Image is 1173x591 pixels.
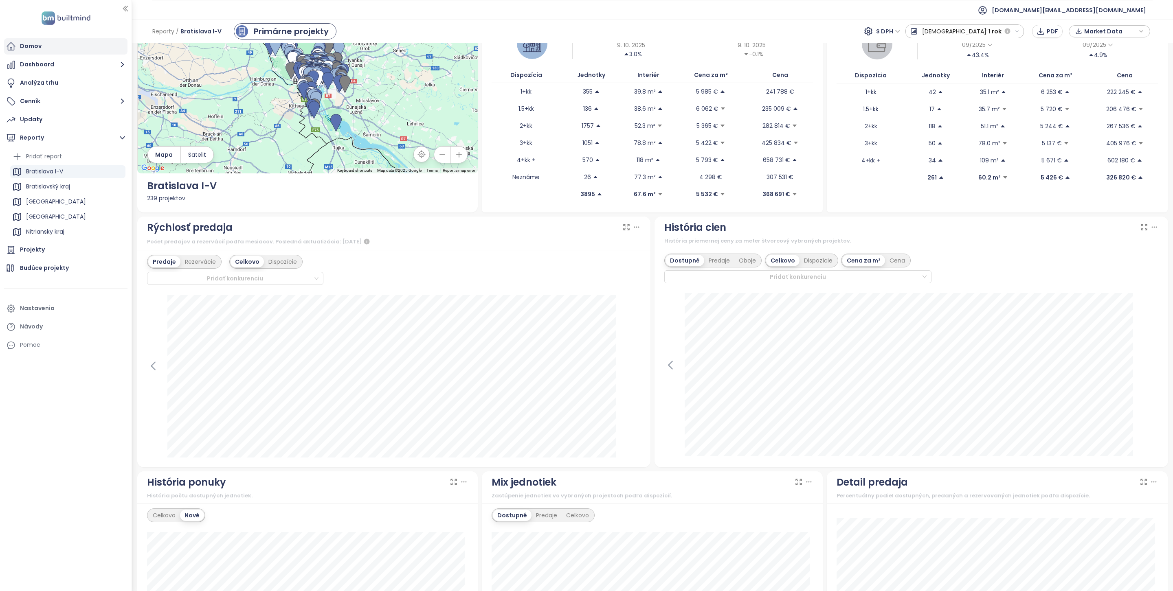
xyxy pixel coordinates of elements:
[634,173,656,182] p: 77.3 m²
[1107,156,1135,165] p: 602 180 €
[523,35,541,53] img: house
[938,175,944,180] span: caret-up
[594,89,600,94] span: caret-up
[147,194,468,203] div: 239 projektov
[1001,89,1006,95] span: caret-up
[147,178,468,194] div: Bratislava I-V
[597,191,602,197] span: caret-up
[766,255,800,266] div: Celkovo
[264,256,301,267] div: Dispozície
[20,322,43,332] div: Návody
[720,157,725,163] span: caret-up
[443,168,475,173] a: Report a map error
[492,151,560,169] td: 4+kk +
[837,68,905,83] th: Dispozícia
[1137,123,1143,129] span: caret-up
[720,140,725,146] span: caret-down
[234,23,336,39] a: primary
[763,155,790,164] p: 658 731 €
[837,135,905,152] td: 3+kk
[26,227,64,237] div: Nitriansky kraj
[793,140,799,146] span: caret-down
[747,67,813,83] th: Cena
[885,255,909,266] div: Cena
[1032,25,1063,38] button: PDF
[793,106,798,112] span: caret-up
[696,155,718,164] p: 5 793 €
[1064,106,1070,112] span: caret-down
[1000,158,1006,163] span: caret-up
[4,57,127,73] button: Dashboard
[147,220,233,235] div: Rýchlosť predaja
[1063,140,1069,146] span: caret-down
[148,510,180,521] div: Celkovo
[583,104,592,113] p: 136
[699,173,722,182] p: 4 298 €
[1042,139,1062,148] p: 5 137 €
[26,182,70,192] div: Bratislavský kraj
[992,0,1146,20] span: [DOMAIN_NAME][EMAIL_ADDRESS][DOMAIN_NAME]
[664,237,1158,245] div: História priemernej ceny za meter štvorcový vybraných projektov.
[837,83,905,101] td: 1+kk
[180,24,222,39] span: Bratislava I-V
[493,510,532,521] div: Dostupné
[4,38,127,55] a: Domov
[657,123,663,129] span: caret-down
[147,492,468,500] div: História počtu dostupných jednotiek.
[1084,25,1137,37] span: Market Data
[1041,156,1062,165] p: 5 671 €
[155,150,173,159] span: Mapa
[962,40,986,49] span: 09/2025
[1019,68,1091,83] th: Cena za m²
[743,50,763,59] div: -0.1%
[1002,106,1007,112] span: caret-down
[10,180,125,193] div: Bratislavský kraj
[139,163,166,173] img: Google
[1092,68,1158,83] th: Cena
[492,100,560,117] td: 1.5+kk
[1002,140,1008,146] span: caret-down
[929,105,935,114] p: 17
[922,24,988,39] span: [DEMOGRAPHIC_DATA]:
[593,106,599,112] span: caret-up
[1065,175,1070,180] span: caret-up
[492,67,560,83] th: Dispozícia
[837,492,1158,500] div: Percentuálny podiel dostupných, predaných a rezervovaných jednotiek podľa dispozície.
[20,114,42,125] div: Updaty
[4,242,127,258] a: Projekty
[837,118,905,135] td: 2+kk
[20,41,42,51] div: Domov
[176,24,179,39] span: /
[492,475,556,490] div: Mix jednotiek
[1064,89,1070,95] span: caret-up
[624,51,629,57] span: caret-up
[1138,175,1143,180] span: caret-up
[1083,40,1106,49] span: 09/2025
[532,510,562,521] div: Predaje
[837,101,905,118] td: 1.5+kk
[720,191,725,197] span: caret-down
[734,255,760,266] div: Oboje
[905,24,1024,38] button: [DEMOGRAPHIC_DATA]:1 rok
[181,147,213,163] button: Satelit
[10,225,125,239] div: Nitriansky kraj
[868,35,886,53] img: wallet
[1073,25,1146,37] div: button
[231,256,264,267] div: Celkovo
[26,166,63,177] div: Bratislava I-V
[1040,122,1063,131] p: 5 244 €
[152,24,174,39] span: Reporty
[562,510,593,521] div: Celkovo
[1000,123,1006,129] span: caret-up
[980,156,999,165] p: 109 m²
[696,121,718,130] p: 5 365 €
[966,50,989,59] div: 43.4%
[4,300,127,317] a: Nastavenia
[180,510,204,521] div: Nové
[978,139,1000,148] p: 78.0 m²
[180,256,220,267] div: Rezervácie
[927,173,937,182] p: 261
[4,260,127,276] a: Budúce projekty
[1106,139,1136,148] p: 405 976 €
